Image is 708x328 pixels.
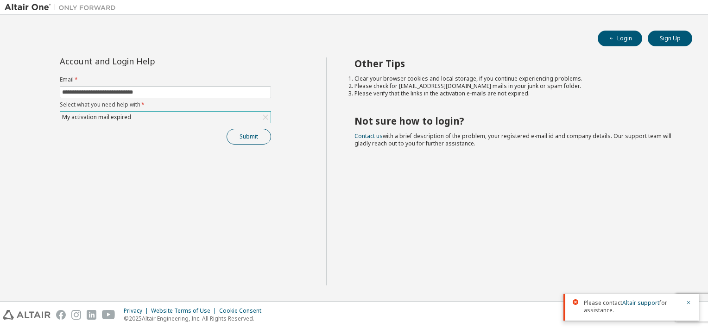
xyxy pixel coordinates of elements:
[354,132,671,147] span: with a brief description of the problem, your registered e-mail id and company details. Our suppo...
[219,307,267,315] div: Cookie Consent
[227,129,271,145] button: Submit
[354,115,676,127] h2: Not sure how to login?
[5,3,120,12] img: Altair One
[124,315,267,322] p: © 2025 Altair Engineering, Inc. All Rights Reserved.
[354,132,383,140] a: Contact us
[56,310,66,320] img: facebook.svg
[87,310,96,320] img: linkedin.svg
[61,112,133,122] div: My activation mail expired
[151,307,219,315] div: Website Terms of Use
[598,31,642,46] button: Login
[124,307,151,315] div: Privacy
[354,75,676,82] li: Clear your browser cookies and local storage, if you continue experiencing problems.
[622,299,659,307] a: Altair support
[648,31,692,46] button: Sign Up
[60,57,229,65] div: Account and Login Help
[354,90,676,97] li: Please verify that the links in the activation e-mails are not expired.
[60,76,271,83] label: Email
[354,82,676,90] li: Please check for [EMAIL_ADDRESS][DOMAIN_NAME] mails in your junk or spam folder.
[584,299,680,314] span: Please contact for assistance.
[354,57,676,69] h2: Other Tips
[102,310,115,320] img: youtube.svg
[60,101,271,108] label: Select what you need help with
[3,310,51,320] img: altair_logo.svg
[71,310,81,320] img: instagram.svg
[60,112,271,123] div: My activation mail expired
